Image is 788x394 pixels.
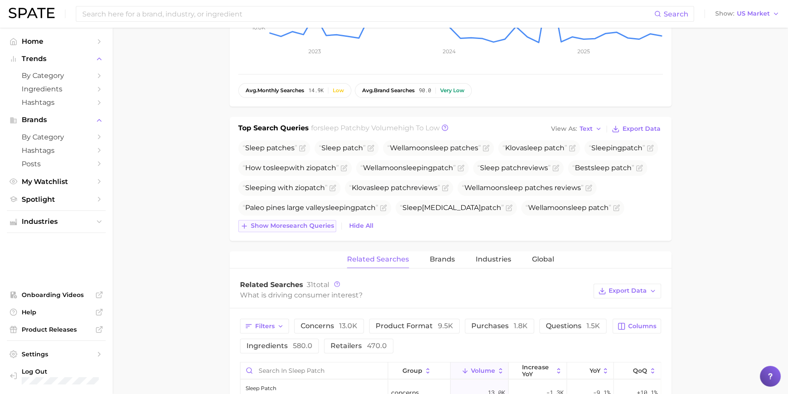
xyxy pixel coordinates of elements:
div: Low [333,87,344,94]
span: Sleep [591,144,611,152]
abbr: average [362,87,374,94]
a: Hashtags [7,96,106,109]
span: Log Out [22,368,99,375]
span: questions [546,322,600,330]
button: Flag as miscategorized or irrelevant [569,145,576,152]
span: ingredients [246,342,312,350]
span: 13.0k [339,322,357,330]
div: sleep patch [246,383,276,394]
a: Ingredients [7,82,106,96]
span: Product Releases [22,326,91,333]
span: Text [580,126,593,131]
span: patch [588,203,609,212]
span: Wellamoon es [387,144,481,152]
a: Product Releases [7,323,106,336]
span: Wellamoon [525,203,611,212]
span: Show [715,11,734,16]
span: YoY [589,367,600,374]
button: Hide All [347,220,376,232]
span: brand searches [362,87,415,94]
span: US Market [737,11,770,16]
button: Flag as miscategorized or irrelevant [367,145,374,152]
span: sleep [325,203,344,212]
span: [MEDICAL_DATA] [400,203,504,212]
button: QoQ [614,362,661,379]
span: Brands [430,255,455,263]
span: Sleep [480,164,499,172]
span: Sleep [402,203,422,212]
span: Related Searches [240,281,303,289]
span: Export Data [609,287,647,294]
input: Search in sleep patch [240,362,388,379]
a: Onboarding Videos [7,288,106,301]
span: Klova [503,144,567,152]
button: Export Data [610,123,662,135]
button: Flag as miscategorized or irrelevant [340,165,347,171]
h1: Top Search Queries [238,123,309,135]
span: concerns [301,322,357,330]
button: Volume [451,362,509,379]
span: sleep [370,184,389,192]
span: 14.9k [308,87,324,94]
div: What is driving consumer interest? [240,289,589,301]
span: 580.0 [293,342,312,350]
button: avg.monthly searches14.9kLow [238,83,351,98]
button: Flag as miscategorized or irrelevant [329,184,336,191]
span: sleep patch [320,124,361,132]
span: Industries [22,218,91,226]
span: ing with zio [243,184,328,192]
abbr: average [246,87,257,94]
tspan: 10.0k [252,24,266,31]
span: monthly searches [246,87,304,94]
button: Flag as miscategorized or irrelevant [457,165,464,171]
span: es [243,144,297,152]
span: Brands [22,116,91,124]
span: View As [551,126,577,131]
span: Best [572,164,634,172]
button: Flag as miscategorized or irrelevant [483,145,490,152]
span: patch [622,144,642,152]
span: Ingredients [22,85,91,93]
span: Export Data [623,125,661,132]
button: ShowUS Market [713,8,782,19]
button: Flag as miscategorized or irrelevant [636,165,643,171]
span: Search [664,10,688,18]
a: Posts [7,157,106,171]
span: by Category [22,133,91,141]
span: Paleo pines large valley ing [243,203,378,212]
span: sleep [504,184,523,192]
a: Hashtags [7,144,106,157]
span: product format [376,322,453,330]
span: Hashtags [22,98,91,107]
button: group [388,362,451,379]
button: Trends [7,52,106,65]
a: My Watchlist [7,175,106,188]
span: patch [525,184,545,192]
span: Sleep [321,144,341,152]
span: ing [589,144,645,152]
span: patch [481,203,501,212]
span: patch [266,144,287,152]
span: Wellamoon es reviews [462,184,584,192]
tspan: 2023 [308,48,321,55]
span: Hashtags [22,146,91,155]
button: View AsText [549,123,604,135]
span: Sleep [245,184,265,192]
span: sleep [403,164,422,172]
button: Export Data [593,284,661,298]
a: Settings [7,348,106,361]
span: 1.5k [587,322,600,330]
span: Industries [476,255,511,263]
button: Flag as miscategorized or irrelevant [380,204,387,211]
button: Show moresearch queries [238,220,336,232]
span: reviews [477,164,551,172]
span: patch [305,184,325,192]
a: Spotlight [7,193,106,206]
span: Posts [22,160,91,168]
span: Trends [22,55,91,63]
span: QoQ [633,367,647,374]
span: patch [391,184,411,192]
button: Flag as miscategorized or irrelevant [613,204,620,211]
span: by Category [22,71,91,80]
span: patch [433,164,453,172]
